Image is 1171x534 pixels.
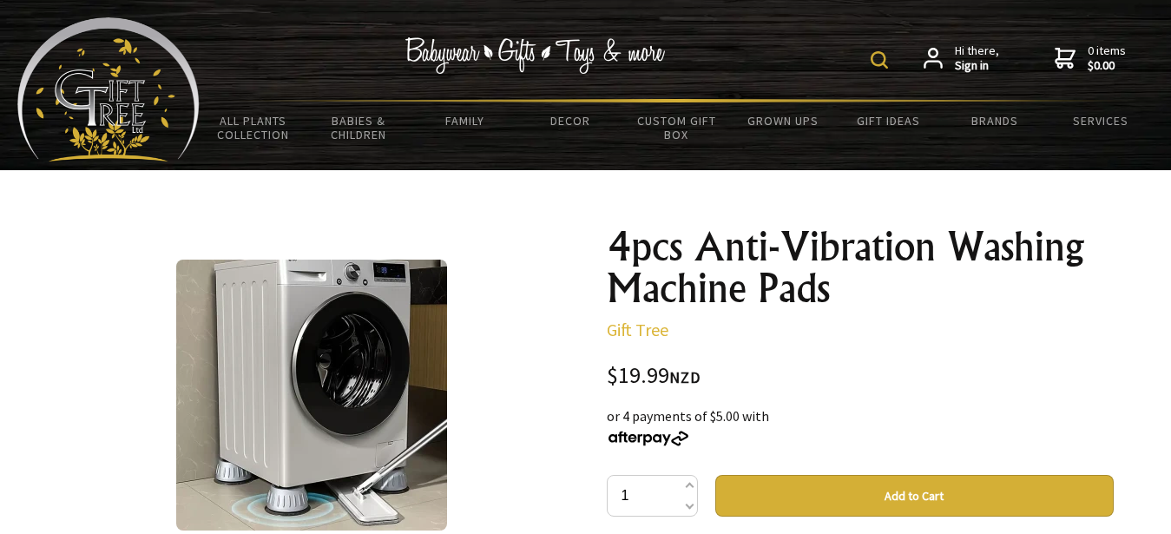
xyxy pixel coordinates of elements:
[1088,43,1126,74] span: 0 items
[306,102,411,153] a: Babies & Children
[669,367,701,387] span: NZD
[715,475,1114,517] button: Add to Cart
[623,102,729,153] a: Custom Gift Box
[200,102,306,153] a: All Plants Collection
[836,102,942,139] a: Gift Ideas
[607,319,668,340] a: Gift Tree
[607,431,690,446] img: Afterpay
[1048,102,1154,139] a: Services
[405,37,666,74] img: Babywear - Gifts - Toys & more
[730,102,836,139] a: Grown Ups
[607,365,1114,388] div: $19.99
[942,102,1048,139] a: Brands
[1055,43,1126,74] a: 0 items$0.00
[955,43,999,74] span: Hi there,
[411,102,517,139] a: Family
[1088,58,1126,74] strong: $0.00
[517,102,623,139] a: Decor
[924,43,999,74] a: Hi there,Sign in
[607,405,1114,447] div: or 4 payments of $5.00 with
[607,226,1114,309] h1: 4pcs Anti-Vibration Washing Machine Pads
[176,260,447,531] img: 4pcs Anti-Vibration Washing Machine Pads
[871,51,888,69] img: product search
[955,58,999,74] strong: Sign in
[17,17,200,162] img: Babyware - Gifts - Toys and more...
